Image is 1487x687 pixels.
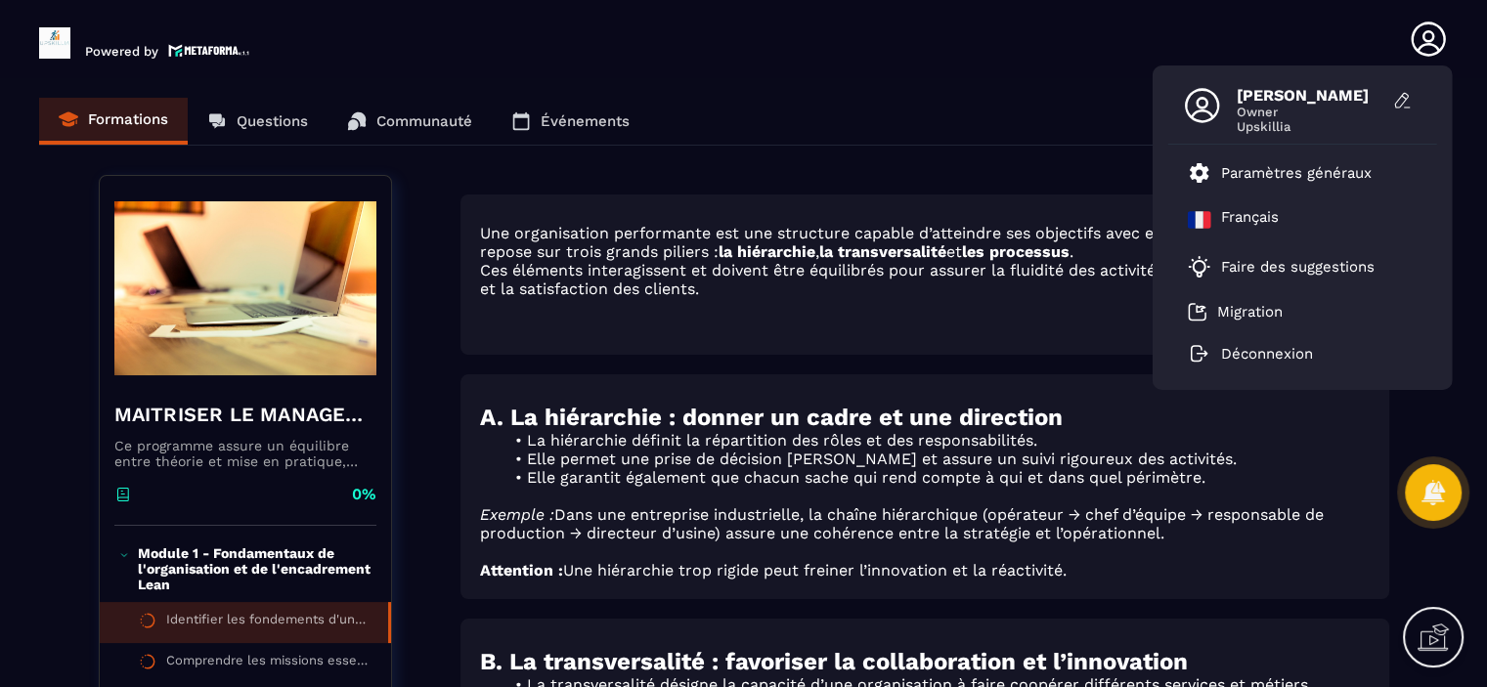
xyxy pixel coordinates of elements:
[166,653,372,674] div: Comprendre les missions essentielles du manager dans un environnement complexe
[819,242,946,261] strong: la transversalité
[1237,105,1383,119] span: Owner
[1221,208,1279,232] p: Français
[1188,161,1372,185] a: Paramètres généraux
[168,42,250,59] img: logo
[1221,345,1313,363] p: Déconnexion
[1237,86,1383,105] span: [PERSON_NAME]
[1188,255,1393,279] a: Faire des suggestions
[85,44,158,59] p: Powered by
[480,224,1370,261] p: Une organisation performante est une structure capable d’atteindre ses objectifs avec efficacité ...
[480,648,1188,675] strong: B. La transversalité : favoriser la collaboration et l’innovation
[480,404,1063,431] strong: A. La hiérarchie : donner un cadre et une direction
[39,27,70,59] img: logo-branding
[1221,164,1372,182] p: Paramètres généraux
[114,438,376,469] p: Ce programme assure un équilibre entre théorie et mise en pratique, permettant aux encadrants de ...
[480,505,1370,542] p: Dans une entreprise industrielle, la chaîne hiérarchique (opérateur → chef d’équipe → responsable...
[480,261,1370,298] p: Ces éléments interagissent et doivent être équilibrés pour assurer la fluidité des activités, la ...
[480,505,554,524] em: Exemple :
[114,401,376,428] h4: MAITRISER LE MANAGEMENT POUR ENCADRER, MOBILISER ET TRANSFORMER
[503,450,1370,468] li: Elle permet une prise de décision [PERSON_NAME] et assure un suivi rigoureux des activités.
[1217,303,1283,321] p: Migration
[962,242,1070,261] strong: les processus
[480,561,1370,580] p: Une hiérarchie trop rigide peut freiner l’innovation et la réactivité.
[138,545,371,592] p: Module 1 - Fondamentaux de l'organisation et de l'encadrement Lean
[719,242,815,261] strong: la hiérarchie
[114,191,376,386] img: banner
[480,561,563,580] strong: Attention :
[166,612,369,633] div: Identifier les fondements d'une organisation performante : hiérarchie, transversalité, processus
[503,468,1370,487] li: Elle garantit également que chacun sache qui rend compte à qui et dans quel périmètre.
[1221,258,1375,276] p: Faire des suggestions
[1188,302,1283,322] a: Migration
[1237,119,1383,134] span: Upskillia
[503,431,1370,450] li: La hiérarchie définit la répartition des rôles et des responsabilités.
[352,484,376,505] p: 0%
